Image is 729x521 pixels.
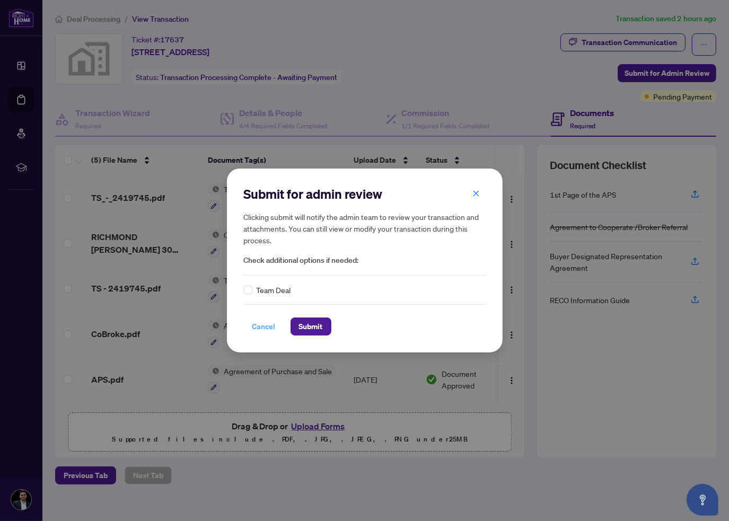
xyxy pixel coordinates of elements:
span: close [472,190,480,197]
button: Submit [291,317,331,335]
h5: Clicking submit will notify the admin team to review your transaction and attachments. You can st... [244,211,486,246]
span: Cancel [252,318,276,335]
h2: Submit for admin review [244,186,486,202]
span: Check additional options if needed: [244,254,486,267]
button: Cancel [244,317,284,335]
button: Open asap [687,484,718,516]
span: Team Deal [257,284,291,296]
span: Submit [299,318,323,335]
